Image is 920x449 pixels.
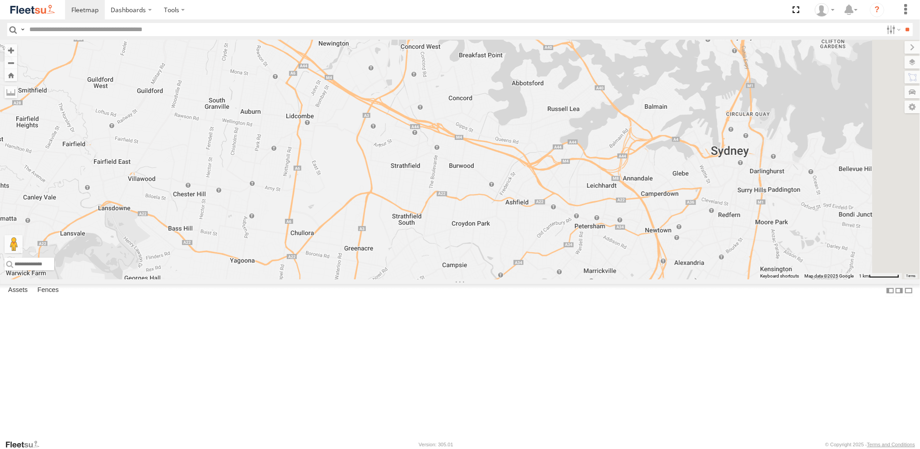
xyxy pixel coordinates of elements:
[5,44,17,56] button: Zoom in
[33,284,63,297] label: Fences
[886,284,895,297] label: Dock Summary Table to the Left
[4,284,32,297] label: Assets
[870,3,884,17] i: ?
[883,23,902,36] label: Search Filter Options
[9,4,56,16] img: fleetsu-logo-horizontal.svg
[5,235,23,253] button: Drag Pegman onto the map to open Street View
[5,69,17,81] button: Zoom Home
[856,273,902,279] button: Map Scale: 1 km per 63 pixels
[812,3,838,17] div: Adrian Singleton
[859,273,869,278] span: 1 km
[5,440,47,449] a: Visit our Website
[760,273,799,279] button: Keyboard shortcuts
[905,101,920,113] label: Map Settings
[804,273,854,278] span: Map data ©2025 Google
[5,86,17,98] label: Measure
[5,56,17,69] button: Zoom out
[419,442,453,447] div: Version: 305.01
[19,23,26,36] label: Search Query
[906,274,916,278] a: Terms
[867,442,915,447] a: Terms and Conditions
[895,284,904,297] label: Dock Summary Table to the Right
[904,284,913,297] label: Hide Summary Table
[825,442,915,447] div: © Copyright 2025 -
